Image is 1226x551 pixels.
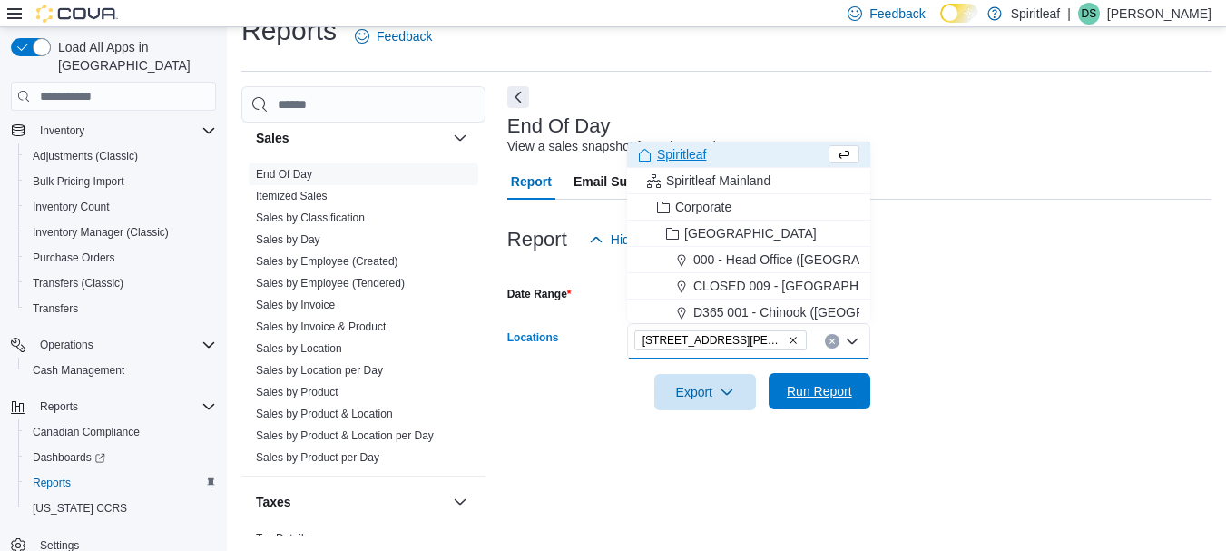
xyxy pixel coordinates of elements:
a: Bulk Pricing Import [25,171,132,192]
span: Operations [33,334,216,356]
button: Sales [256,129,446,147]
span: Transfers (Classic) [25,272,216,294]
span: Cash Management [33,363,124,378]
a: Adjustments (Classic) [25,145,145,167]
label: Date Range [507,287,572,301]
button: Next [507,86,529,108]
span: Bulk Pricing Import [25,171,216,192]
span: Tax Details [256,531,309,546]
span: Spiritleaf [657,145,706,163]
span: Transfers [33,301,78,316]
button: Reports [18,470,223,496]
button: Inventory Count [18,194,223,220]
a: End Of Day [256,168,312,181]
a: Sales by Day [256,233,320,246]
span: Corporate [675,198,731,216]
a: Sales by Product & Location per Day [256,429,434,442]
button: Transfers [18,296,223,321]
h3: Sales [256,129,289,147]
button: Hide Parameters [582,221,713,258]
span: Feedback [377,27,432,45]
span: Sales by Product per Day [256,450,379,465]
span: Bulk Pricing Import [33,174,124,189]
a: Sales by Invoice [256,299,335,311]
span: 555 - Spiritleaf Lawrence Ave (North York) [634,330,807,350]
img: Cova [36,5,118,23]
a: Sales by Product per Day [256,451,379,464]
span: Feedback [869,5,925,23]
a: Inventory Count [25,196,117,218]
span: CLOSED 009 - [GEOGRAPHIC_DATA]. [693,277,917,295]
span: Dashboards [33,450,105,465]
button: Adjustments (Classic) [18,143,223,169]
button: Canadian Compliance [18,419,223,445]
button: Run Report [769,373,870,409]
span: Adjustments (Classic) [33,149,138,163]
span: Inventory Manager (Classic) [25,221,216,243]
span: Load All Apps in [GEOGRAPHIC_DATA] [51,38,216,74]
span: Transfers [25,298,216,320]
span: Canadian Compliance [33,425,140,439]
p: Spiritleaf [1011,3,1060,25]
button: [GEOGRAPHIC_DATA] [627,221,870,247]
span: Inventory [33,120,216,142]
h3: End Of Day [507,115,611,137]
span: Inventory [40,123,84,138]
div: Danielle S [1078,3,1100,25]
button: Inventory Manager (Classic) [18,220,223,245]
span: Purchase Orders [33,251,115,265]
a: Reports [25,472,78,494]
button: Taxes [449,491,471,513]
span: [US_STATE] CCRS [33,501,127,516]
a: Sales by Classification [256,212,365,224]
button: Spiritleaf [627,142,870,168]
button: Sales [449,127,471,149]
button: 000 - Head Office ([GEOGRAPHIC_DATA]) [627,247,870,273]
span: Cash Management [25,359,216,381]
a: Dashboards [25,447,113,468]
label: Locations [507,330,559,345]
button: Reports [33,396,85,418]
h3: Taxes [256,493,291,511]
a: Itemized Sales [256,190,328,202]
a: Sales by Product & Location [256,408,393,420]
span: Sales by Classification [256,211,365,225]
span: Reports [25,472,216,494]
a: Sales by Employee (Tendered) [256,277,405,290]
button: Bulk Pricing Import [18,169,223,194]
span: Canadian Compliance [25,421,216,443]
span: Operations [40,338,93,352]
span: Sales by Employee (Created) [256,254,398,269]
span: Email Subscription [574,163,689,200]
span: Inventory Manager (Classic) [33,225,169,240]
h3: Report [507,229,567,251]
span: Sales by Product & Location [256,407,393,421]
span: Spiritleaf Mainland [666,172,770,190]
a: [US_STATE] CCRS [25,497,134,519]
p: [PERSON_NAME] [1107,3,1211,25]
span: Sales by Product & Location per Day [256,428,434,443]
span: Inventory Count [33,200,110,214]
a: Sales by Location [256,342,342,355]
span: DS [1082,3,1097,25]
a: Feedback [348,18,439,54]
span: Itemized Sales [256,189,328,203]
h1: Reports [241,13,337,49]
span: [GEOGRAPHIC_DATA] [684,224,817,242]
span: Transfers (Classic) [33,276,123,290]
a: Transfers [25,298,85,320]
p: | [1067,3,1071,25]
button: Operations [4,332,223,358]
span: Reports [33,476,71,490]
button: Purchase Orders [18,245,223,271]
div: View a sales snapshot for a date or date range. [507,137,773,156]
span: Reports [40,399,78,414]
span: Report [511,163,552,200]
span: Reports [33,396,216,418]
span: Sales by Invoice & Product [256,320,386,334]
span: Sales by Day [256,232,320,247]
span: Adjustments (Classic) [25,145,216,167]
a: Dashboards [18,445,223,470]
button: CLOSED 009 - [GEOGRAPHIC_DATA]. [627,273,870,300]
a: Inventory Manager (Classic) [25,221,176,243]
